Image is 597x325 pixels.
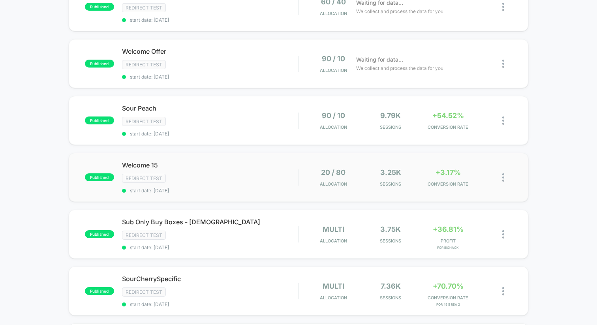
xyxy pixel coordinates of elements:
span: multi [323,282,344,290]
img: close [502,116,504,125]
span: Redirect Test [122,287,166,297]
span: PROFIT [421,238,475,244]
span: Sessions [364,181,417,187]
span: for Biohack [421,246,475,250]
span: SourCherrySpecific [122,275,298,283]
span: +3.17% [436,168,461,177]
span: start date: [DATE] [122,17,298,23]
span: Allocation [320,181,347,187]
span: Sour Peach [122,104,298,112]
span: Welcome Offer [122,47,298,55]
img: close [502,173,504,182]
span: Redirect Test [122,60,166,69]
span: 7.36k [381,282,401,290]
span: Sub Only Buy Boxes - [DEMOGRAPHIC_DATA] [122,218,298,226]
span: 90 / 10 [322,54,345,63]
span: published [85,287,114,295]
span: published [85,3,114,11]
span: CONVERSION RATE [421,295,475,301]
span: Allocation [320,68,347,73]
span: Sessions [364,238,417,244]
span: start date: [DATE] [122,74,298,80]
span: Welcome 15 [122,161,298,169]
img: close [502,287,504,295]
span: Redirect Test [122,3,166,12]
img: close [502,60,504,68]
span: We collect and process the data for you [356,64,443,72]
span: We collect and process the data for you [356,8,443,15]
span: Waiting for data... [356,55,403,64]
span: start date: [DATE] [122,244,298,250]
span: +54.52% [432,111,464,120]
span: 20 / 80 [321,168,345,177]
span: 90 / 10 [322,111,345,120]
span: Redirect Test [122,117,166,126]
span: Redirect Test [122,174,166,183]
span: Sessions [364,124,417,130]
span: 9.79k [380,111,401,120]
span: Sessions [364,295,417,301]
span: Allocation [320,11,347,16]
span: start date: [DATE] [122,301,298,307]
span: +70.70% [433,282,464,290]
span: start date: [DATE] [122,131,298,137]
span: multi [323,225,344,233]
span: Allocation [320,295,347,301]
span: published [85,173,114,181]
span: +36.81% [433,225,464,233]
span: 3.25k [380,168,401,177]
img: close [502,230,504,239]
span: for 45 5 Rea 2 [421,302,475,306]
span: Allocation [320,124,347,130]
span: Redirect Test [122,231,166,240]
span: start date: [DATE] [122,188,298,193]
img: close [502,3,504,11]
span: published [85,60,114,68]
span: CONVERSION RATE [421,181,475,187]
span: Allocation [320,238,347,244]
span: published [85,230,114,238]
span: CONVERSION RATE [421,124,475,130]
span: published [85,116,114,124]
span: 3.75k [380,225,401,233]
